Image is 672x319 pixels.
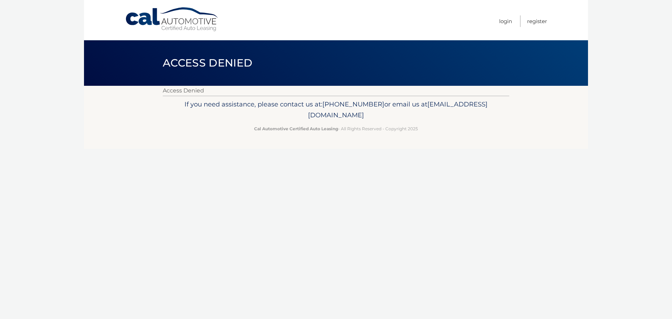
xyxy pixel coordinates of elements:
strong: Cal Automotive Certified Auto Leasing [254,126,338,131]
p: If you need assistance, please contact us at: or email us at [167,99,505,121]
p: Access Denied [163,86,509,96]
a: Cal Automotive [125,7,219,32]
p: - All Rights Reserved - Copyright 2025 [167,125,505,132]
a: Login [499,15,512,27]
a: Register [527,15,547,27]
span: [PHONE_NUMBER] [322,100,384,108]
span: Access Denied [163,56,252,69]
